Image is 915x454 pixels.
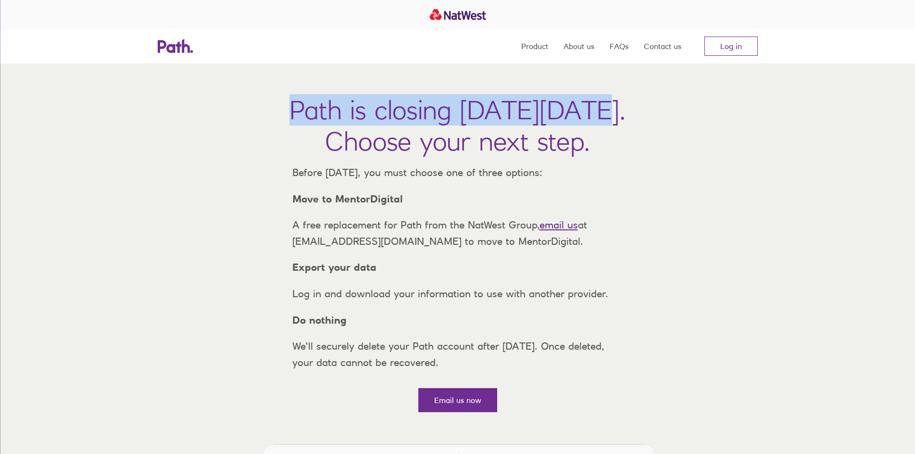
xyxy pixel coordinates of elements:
p: We’ll securely delete your Path account after [DATE]. Once deleted, your data cannot be recovered. [285,338,631,370]
a: About us [564,29,594,63]
strong: Export your data [292,261,376,273]
a: FAQs [610,29,628,63]
a: Email us now [418,388,497,412]
a: Contact us [644,29,681,63]
strong: Do nothing [292,314,347,326]
a: Product [521,29,548,63]
a: email us [539,219,578,231]
h1: Path is closing [DATE][DATE]. Choose your next step. [289,94,626,157]
strong: Move to MentorDigital [292,193,403,205]
p: A free replacement for Path from the NatWest Group, at [EMAIL_ADDRESS][DOMAIN_NAME] to move to Me... [285,217,631,249]
p: Before [DATE], you must choose one of three options: [285,164,631,181]
p: Log in and download your information to use with another provider. [285,286,631,302]
a: Log in [704,37,758,56]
